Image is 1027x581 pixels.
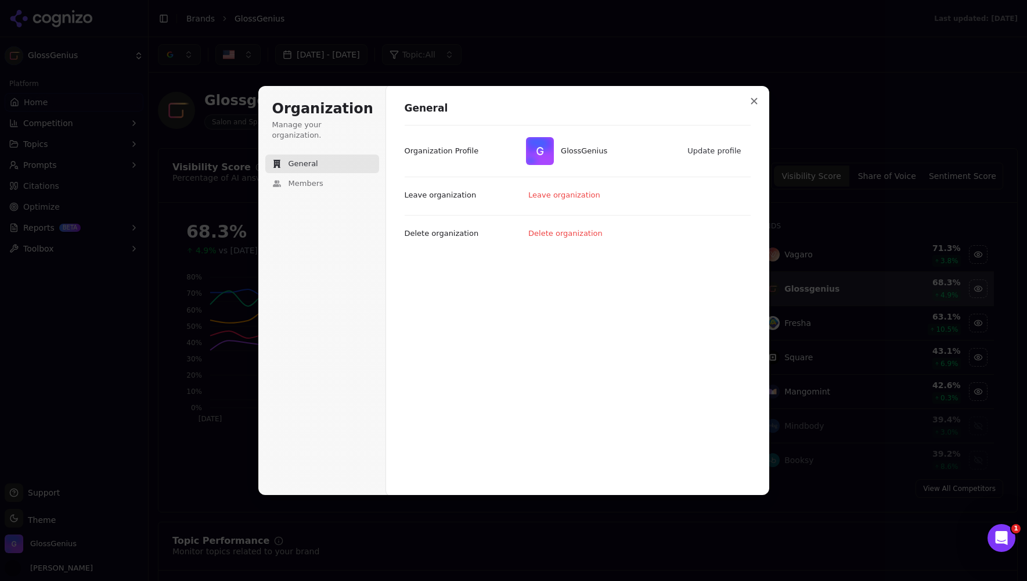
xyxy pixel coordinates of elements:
span: GlossGenius [561,146,607,156]
h1: General [405,102,751,116]
span: Members [289,178,323,189]
button: Close modal [744,91,765,112]
h1: Organization [272,100,372,119]
p: Delete organization [405,228,479,239]
img: GlossGenius [526,137,554,165]
p: Organization Profile [405,146,479,156]
p: Leave organization [405,190,477,200]
button: Delete organization [522,225,610,242]
button: Update profile [682,142,748,160]
span: General [289,159,318,169]
p: Manage your organization. [272,120,372,141]
button: Members [265,174,379,193]
iframe: Intercom live chat [988,524,1015,552]
button: Leave organization [522,187,607,204]
button: General [265,155,379,173]
span: 1 [1011,524,1021,533]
